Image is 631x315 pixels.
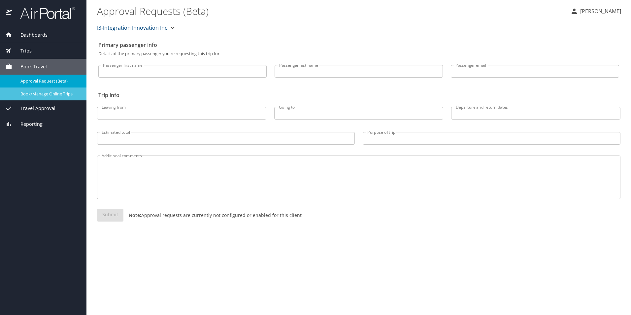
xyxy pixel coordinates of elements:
[12,121,43,128] span: Reporting
[98,52,619,56] p: Details of the primary passenger you're requesting this trip for
[20,91,79,97] span: Book/Manage Online Trips
[568,5,624,17] button: [PERSON_NAME]
[12,47,32,54] span: Trips
[98,40,619,50] h2: Primary passenger info
[13,7,75,19] img: airportal-logo.png
[129,212,141,218] strong: Note:
[97,1,565,21] h1: Approval Requests (Beta)
[6,7,13,19] img: icon-airportal.png
[20,78,79,84] span: Approval Request (Beta)
[12,105,55,112] span: Travel Approval
[94,21,179,34] button: I3-Integration Innovation Inc.
[12,31,48,39] span: Dashboards
[578,7,621,15] p: [PERSON_NAME]
[123,212,302,219] p: Approval requests are currently not configured or enabled for this client
[12,63,47,70] span: Book Travel
[98,90,619,100] h2: Trip info
[97,23,169,32] span: I3-Integration Innovation Inc.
